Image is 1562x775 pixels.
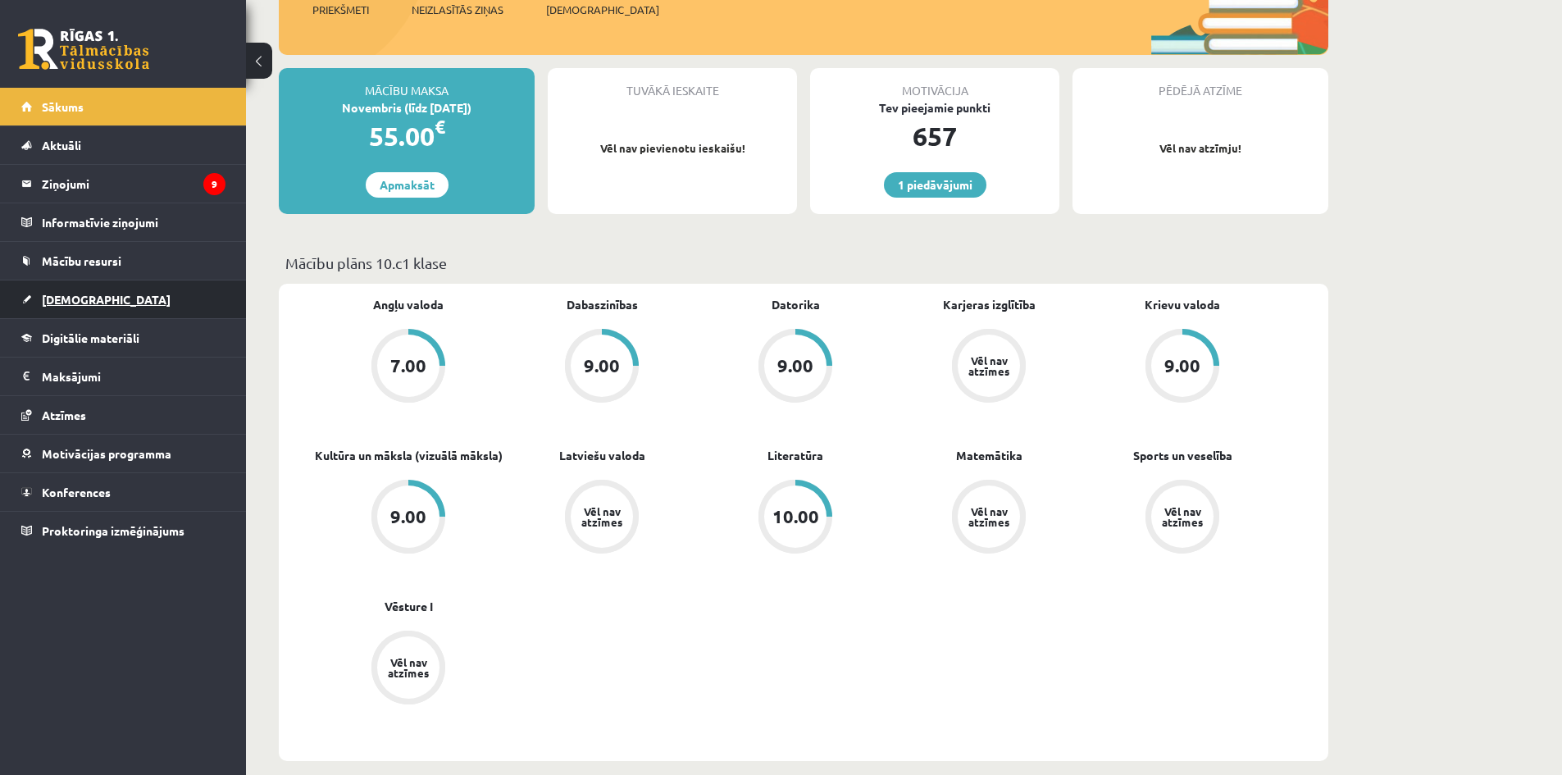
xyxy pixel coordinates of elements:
a: Kultūra un māksla (vizuālā māksla) [315,447,503,464]
a: Apmaksāt [366,172,449,198]
div: Novembris (līdz [DATE]) [279,99,535,116]
a: Latviešu valoda [559,447,645,464]
div: 657 [810,116,1059,156]
span: Proktoringa izmēģinājums [42,523,184,538]
legend: Informatīvie ziņojumi [42,203,225,241]
a: Rīgas 1. Tālmācības vidusskola [18,29,149,70]
a: Aktuāli [21,126,225,164]
a: Digitālie materiāli [21,319,225,357]
div: 9.00 [1164,357,1200,375]
span: Motivācijas programma [42,446,171,461]
a: Vēl nav atzīmes [312,631,505,708]
a: 1 piedāvājumi [884,172,986,198]
a: [DEMOGRAPHIC_DATA] [21,280,225,318]
a: Motivācijas programma [21,435,225,472]
div: 9.00 [390,508,426,526]
div: Vēl nav atzīmes [966,355,1012,376]
div: 55.00 [279,116,535,156]
div: 9.00 [584,357,620,375]
p: Vēl nav pievienotu ieskaišu! [556,140,789,157]
a: Maksājumi [21,358,225,395]
a: Vēl nav atzīmes [505,480,699,557]
a: Sports un veselība [1133,447,1232,464]
a: Proktoringa izmēģinājums [21,512,225,549]
a: 9.00 [699,329,892,406]
div: Motivācija [810,68,1059,99]
div: Vēl nav atzīmes [579,506,625,527]
p: Mācību plāns 10.c1 klase [285,252,1322,274]
legend: Ziņojumi [42,165,225,203]
a: Angļu valoda [373,296,444,313]
span: € [435,115,445,139]
span: Priekšmeti [312,2,369,18]
div: 7.00 [390,357,426,375]
span: Konferences [42,485,111,499]
a: 9.00 [1086,329,1279,406]
div: Vēl nav atzīmes [966,506,1012,527]
a: Vēl nav atzīmes [892,480,1086,557]
a: Atzīmes [21,396,225,434]
a: Sākums [21,88,225,125]
legend: Maksājumi [42,358,225,395]
a: Konferences [21,473,225,511]
a: Vēsture I [385,598,433,615]
a: Matemātika [956,447,1022,464]
a: 9.00 [505,329,699,406]
a: Mācību resursi [21,242,225,280]
a: Krievu valoda [1145,296,1220,313]
a: Literatūra [767,447,823,464]
span: [DEMOGRAPHIC_DATA] [546,2,659,18]
a: 10.00 [699,480,892,557]
a: 7.00 [312,329,505,406]
a: Ziņojumi9 [21,165,225,203]
a: Vēl nav atzīmes [892,329,1086,406]
span: Digitālie materiāli [42,331,139,345]
a: Datorika [772,296,820,313]
i: 9 [203,173,225,195]
div: Vēl nav atzīmes [1159,506,1205,527]
div: Tuvākā ieskaite [548,68,797,99]
div: Tev pieejamie punkti [810,99,1059,116]
a: Vēl nav atzīmes [1086,480,1279,557]
span: Neizlasītās ziņas [412,2,503,18]
a: Dabaszinības [567,296,638,313]
span: Aktuāli [42,138,81,153]
div: 10.00 [772,508,819,526]
a: 9.00 [312,480,505,557]
span: [DEMOGRAPHIC_DATA] [42,292,171,307]
span: Atzīmes [42,408,86,422]
div: Mācību maksa [279,68,535,99]
div: Pēdējā atzīme [1072,68,1328,99]
span: Mācību resursi [42,253,121,268]
div: Vēl nav atzīmes [385,657,431,678]
p: Vēl nav atzīmju! [1081,140,1320,157]
a: Informatīvie ziņojumi [21,203,225,241]
div: 9.00 [777,357,813,375]
a: Karjeras izglītība [943,296,1036,313]
span: Sākums [42,99,84,114]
